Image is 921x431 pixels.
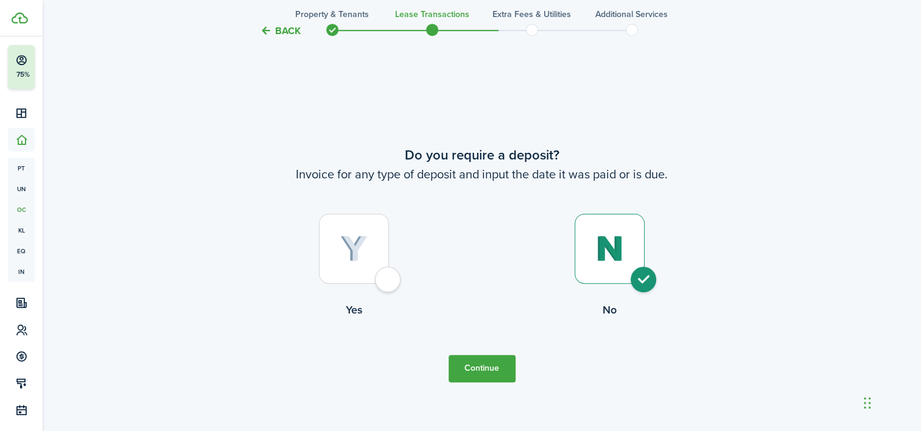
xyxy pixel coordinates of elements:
button: Back [260,24,301,37]
wizard-step-header-title: Do you require a deposit? [226,145,738,165]
wizard-step-header-description: Invoice for any type of deposit and input the date it was paid or is due. [226,165,738,183]
div: Drag [864,385,871,421]
h3: Extra fees & Utilities [492,8,571,21]
a: eq [8,240,35,261]
control-radio-card-title: Yes [226,302,482,318]
iframe: Chat Widget [860,373,921,431]
button: 75% [8,45,109,89]
a: oc [8,199,35,220]
p: 75% [15,69,30,80]
img: TenantCloud [12,12,28,24]
a: pt [8,158,35,178]
h3: Property & Tenants [295,8,369,21]
control-radio-card-title: No [482,302,738,318]
a: kl [8,220,35,240]
button: Continue [449,355,516,382]
h3: Lease Transactions [395,8,469,21]
img: Yes [340,236,368,262]
a: in [8,261,35,282]
a: un [8,178,35,199]
img: No (selected) [595,236,624,262]
h3: Additional Services [595,8,668,21]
